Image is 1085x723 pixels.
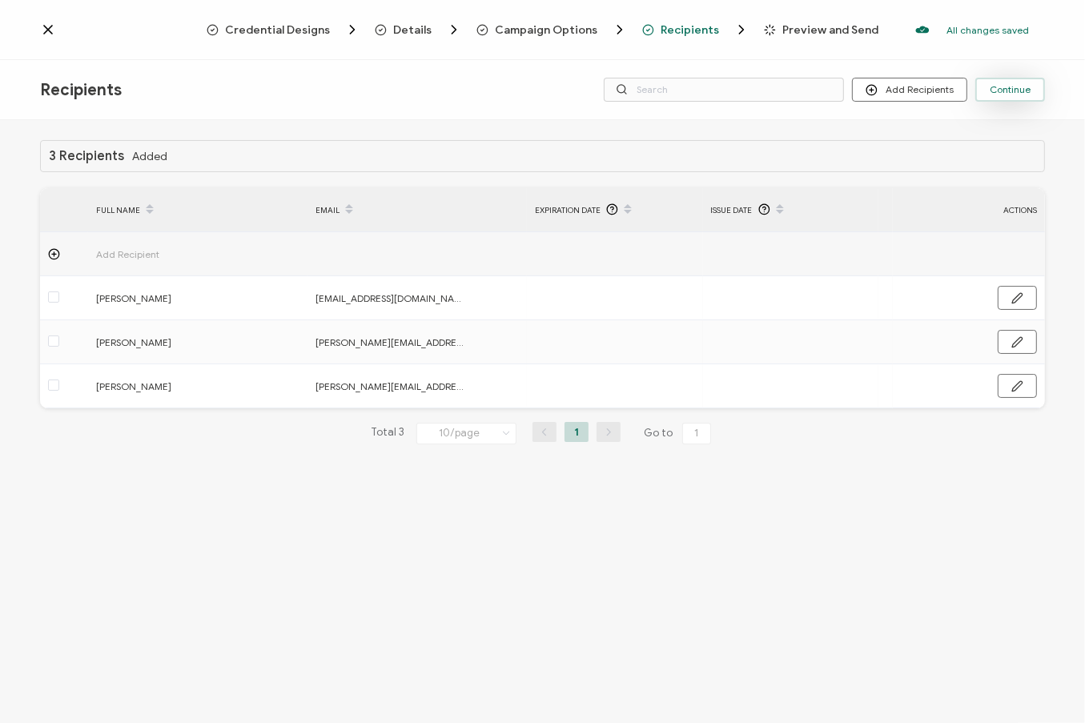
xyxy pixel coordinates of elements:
[782,24,878,36] span: Preview and Send
[416,423,516,444] input: Select
[946,24,1029,36] p: All changes saved
[315,289,468,307] span: [EMAIL_ADDRESS][DOMAIN_NAME]
[307,196,527,223] div: EMAIL
[393,24,432,36] span: Details
[893,201,1045,219] div: ACTIONS
[207,22,360,38] span: Credential Designs
[375,22,462,38] span: Details
[852,78,967,102] button: Add Recipients
[975,78,1045,102] button: Continue
[49,149,124,163] h1: 3 Recipients
[711,201,753,219] span: Issue Date
[315,333,468,351] span: [PERSON_NAME][EMAIL_ADDRESS][DOMAIN_NAME]
[371,422,404,444] span: Total 3
[764,24,878,36] span: Preview and Send
[535,201,601,219] span: Expiration Date
[40,80,122,100] span: Recipients
[1005,646,1085,723] iframe: Chat Widget
[990,85,1031,94] span: Continue
[644,422,714,444] span: Go to
[96,333,248,351] span: [PERSON_NAME]
[661,24,719,36] span: Recipients
[565,422,589,442] li: 1
[132,151,167,163] span: Added
[88,196,307,223] div: FULL NAME
[96,245,248,263] span: Add Recipient
[642,22,749,38] span: Recipients
[604,78,844,102] input: Search
[96,377,248,396] span: [PERSON_NAME]
[207,22,878,38] div: Breadcrumb
[315,377,468,396] span: [PERSON_NAME][EMAIL_ADDRESS][PERSON_NAME][DOMAIN_NAME]
[495,24,597,36] span: Campaign Options
[476,22,628,38] span: Campaign Options
[96,289,248,307] span: [PERSON_NAME]
[225,24,330,36] span: Credential Designs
